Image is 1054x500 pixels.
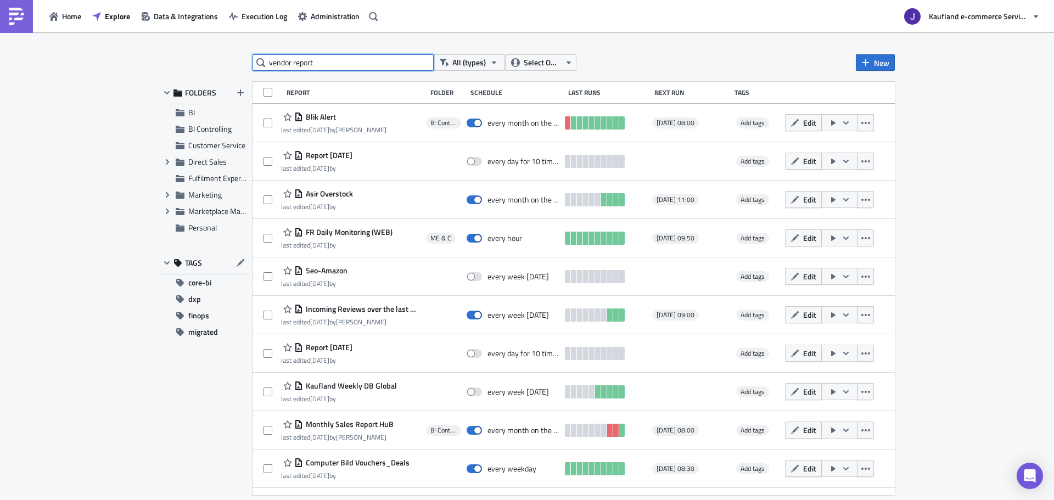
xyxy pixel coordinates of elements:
[188,324,218,340] span: migrated
[303,189,353,199] span: Asir Overstock
[188,222,217,233] span: Personal
[44,8,87,25] a: Home
[434,54,505,71] button: All (types)
[303,266,347,276] span: Seo-Amazon
[741,425,765,435] span: Add tags
[310,394,329,404] time: 2025-08-20T08:11:47Z
[785,153,822,170] button: Edit
[159,324,250,340] button: migrated
[487,195,560,205] div: every month on the 1st
[8,8,25,25] img: PushMetrics
[281,164,352,172] div: last edited by
[736,117,769,128] span: Add tags
[785,114,822,131] button: Edit
[87,8,136,25] button: Explore
[657,119,694,127] span: [DATE] 08:00
[185,258,202,268] span: TAGS
[430,234,451,243] span: ME & C
[62,10,81,22] span: Home
[303,112,336,122] span: Blik Alert
[803,232,816,244] span: Edit
[452,57,486,69] span: All (types)
[303,458,410,468] span: Computer Bild Vouchers_Deals
[487,349,560,358] div: every day for 10 times
[281,241,393,249] div: last edited by
[741,463,765,474] span: Add tags
[1017,463,1043,489] div: Open Intercom Messenger
[803,271,816,282] span: Edit
[188,172,258,184] span: Fulfilment Experience
[159,307,250,324] button: finops
[281,126,386,134] div: last edited by [PERSON_NAME]
[430,119,457,127] span: BI Controlling
[303,381,397,391] span: Kaufland Weekly DB Global
[310,470,329,481] time: 2025-07-24T10:00:04Z
[568,88,649,97] div: Last Runs
[736,233,769,244] span: Add tags
[657,426,694,435] span: [DATE] 08:00
[311,10,360,22] span: Administration
[803,194,816,205] span: Edit
[430,88,465,97] div: Folder
[736,194,769,205] span: Add tags
[281,356,352,364] div: last edited by
[487,233,522,243] div: every hour
[159,291,250,307] button: dxp
[736,156,769,167] span: Add tags
[741,117,765,128] span: Add tags
[188,205,274,217] span: Marketplace Management
[223,8,293,25] button: Execution Log
[310,317,329,327] time: 2025-08-12T08:40:34Z
[470,88,563,97] div: Schedule
[430,426,457,435] span: BI Controlling
[736,425,769,436] span: Add tags
[303,304,421,314] span: Incoming Reviews over the last week
[487,156,560,166] div: every day for 10 times
[310,240,329,250] time: 2025-08-15T10:10:51Z
[188,307,209,324] span: finops
[281,318,421,326] div: last edited by [PERSON_NAME]
[159,274,250,291] button: core-bi
[654,88,730,97] div: Next Run
[903,7,922,26] img: Avatar
[310,125,329,135] time: 2025-08-21T12:38:51Z
[505,54,576,71] button: Select Owner
[657,311,694,319] span: [DATE] 09:00
[281,279,347,288] div: last edited by
[188,291,201,307] span: dxp
[735,88,781,97] div: Tags
[856,54,895,71] button: New
[281,395,397,403] div: last edited by
[136,8,223,25] button: Data & Integrations
[803,155,816,167] span: Edit
[741,386,765,397] span: Add tags
[785,229,822,246] button: Edit
[487,310,549,320] div: every week on Monday
[736,348,769,359] span: Add tags
[785,268,822,285] button: Edit
[898,4,1046,29] button: Kaufland e-commerce Services GmbH & Co. KG
[741,348,765,358] span: Add tags
[293,8,365,25] button: Administration
[310,201,329,212] time: 2025-08-20T11:38:11Z
[785,460,822,477] button: Edit
[281,471,410,480] div: last edited by
[741,271,765,282] span: Add tags
[487,118,560,128] div: every month on the 2nd
[281,433,394,441] div: last edited by [PERSON_NAME]
[242,10,287,22] span: Execution Log
[803,117,816,128] span: Edit
[188,274,211,291] span: core-bi
[303,342,352,352] span: Report 2025-08-11
[657,464,694,473] span: [DATE] 08:30
[487,464,536,474] div: every weekday
[785,422,822,439] button: Edit
[657,234,694,243] span: [DATE] 09:50
[803,347,816,359] span: Edit
[785,191,822,208] button: Edit
[874,57,889,69] span: New
[188,156,227,167] span: Direct Sales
